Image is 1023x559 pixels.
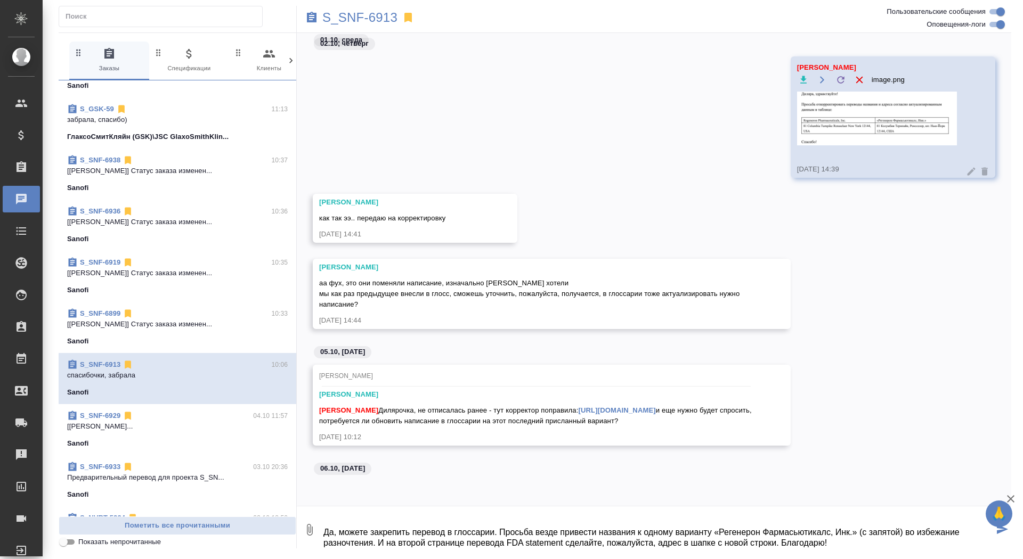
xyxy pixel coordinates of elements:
p: [[PERSON_NAME]] Статус заказа изменен... [67,319,288,330]
button: 🙏 [986,500,1012,527]
button: Открыть на драйве [816,73,829,86]
span: аа фух, это они поменяли написание, изначально [PERSON_NAME] хотели мы как раз предыдущее внесли ... [319,279,742,308]
div: [DATE] 10:12 [319,432,753,442]
a: S_SNF-6929 [80,412,120,420]
p: 03.10 18:50 [253,513,288,523]
div: S_SNF-691310:06спасибочки, забралаSanofi [59,353,296,404]
a: S_NVRT-5224 [80,514,125,522]
span: Пометить все прочитанными [64,520,290,532]
span: [PERSON_NAME] [319,372,373,380]
img: image.png [797,92,957,145]
p: 10:33 [271,308,288,319]
p: [[PERSON_NAME]... [67,421,288,432]
span: Дилярочка, не отписалась ранее - тут корректор поправила: и еще нужно будет спросить, потребуется... [319,406,754,425]
p: 04.10 11:57 [253,410,288,421]
div: [DATE] 14:41 [319,229,480,240]
span: image.png [872,75,905,85]
label: Обновить файл [834,73,848,86]
div: S_SNF-691910:35[[PERSON_NAME]] Статус заказа изменен...Sanofi [59,251,296,302]
a: S_SNF-6913 [322,12,397,23]
svg: Зажми и перетащи, чтобы поменять порядок вкладок [74,47,84,57]
span: [PERSON_NAME] [797,63,856,71]
p: 10:36 [271,206,288,217]
p: Предварительный перевод для проекта S_SN... [67,472,288,483]
svg: Отписаться [123,359,133,370]
button: Скачать [797,73,810,86]
div: S_SNF-693610:36[[PERSON_NAME]] Статус заказа изменен...Sanofi [59,200,296,251]
p: 03.10 20:36 [253,462,288,472]
button: Удалить файл [853,73,866,86]
p: 01.10, среда [320,35,362,45]
div: S_SNF-692904.10 11:57[[PERSON_NAME]...Sanofi [59,404,296,455]
span: Оповещения-логи [927,19,986,30]
span: Пользовательские сообщения [887,6,986,17]
svg: Зажми и перетащи, чтобы поменять порядок вкладок [233,47,243,57]
svg: Отписаться [127,513,138,523]
div: [PERSON_NAME] [319,262,753,273]
p: 11:13 [271,104,288,114]
div: S_SNF-693303.10 20:36Предварительный перевод для проекта S_SN...Sanofi [59,455,296,506]
div: S_NVRT-522403.10 18:50[[PERSON_NAME]] Добавлены комментарии д...Новартис Фарма [59,506,296,557]
p: спасибочки, забрала [67,370,288,381]
p: 10:37 [271,155,288,166]
svg: Отписаться [123,462,133,472]
svg: Отписаться [123,410,133,421]
p: Sanofi [67,489,89,500]
svg: Отписаться [123,308,133,319]
span: Заказы [74,47,145,73]
svg: Зажми и перетащи, чтобы поменять порядок вкладок [153,47,164,57]
span: Показать непрочитанные [78,537,161,547]
p: [[PERSON_NAME]] Статус заказа изменен... [67,217,288,227]
a: S_SNF-6899 [80,309,120,317]
p: [[PERSON_NAME]] Статус заказа изменен... [67,166,288,176]
a: S_SNF-6936 [80,207,120,215]
p: [[PERSON_NAME]] Статус заказа изменен... [67,268,288,278]
svg: Отписаться [123,257,133,268]
p: Sanofi [67,234,89,244]
button: Пометить все прочитанными [59,516,296,535]
p: 06.10, [DATE] [320,463,365,474]
span: 🙏 [990,503,1008,525]
p: 10:35 [271,257,288,268]
p: Sanofi [67,387,89,398]
div: [DATE] 14:44 [319,315,753,326]
svg: Отписаться [123,206,133,217]
div: S_GSK-5911:13забрала, спасибо)ГлаксоСмитКляйн (GSK)\JSC GlaxoSmithKlin... [59,97,296,149]
div: [PERSON_NAME] [319,197,480,208]
a: S_SNF-6938 [80,156,120,164]
span: как так ээ.. передаю на корректировку [319,214,445,222]
p: Sanofi [67,438,89,449]
p: 10:06 [271,359,288,370]
p: 02.10, четверг [320,38,369,49]
a: [URL][DOMAIN_NAME] [578,406,655,414]
span: Клиенты [233,47,305,73]
svg: Отписаться [123,155,133,166]
a: S_GSK-59 [80,105,114,113]
a: S_SNF-6913 [80,360,120,368]
p: 05.10, [DATE] [320,347,365,357]
p: Sanofi [67,183,89,193]
svg: Отписаться [116,104,127,114]
p: Sanofi [67,285,89,295]
p: забрала, спасибо) [67,114,288,125]
span: Спецификации [153,47,225,73]
div: [PERSON_NAME] [319,389,753,400]
input: Поиск [66,9,262,24]
div: [DATE] 14:39 [797,164,958,175]
p: Sanofi [67,336,89,347]
div: S_SNF-693810:37[[PERSON_NAME]] Статус заказа изменен...Sanofi [59,149,296,200]
p: Sanofi [67,80,89,91]
a: S_SNF-6933 [80,463,120,471]
p: ГлаксоСмитКляйн (GSK)\JSC GlaxoSmithKlin... [67,131,229,142]
div: S_SNF-689910:33[[PERSON_NAME]] Статус заказа изменен...Sanofi [59,302,296,353]
a: S_SNF-6919 [80,258,120,266]
span: [PERSON_NAME] [319,406,378,414]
